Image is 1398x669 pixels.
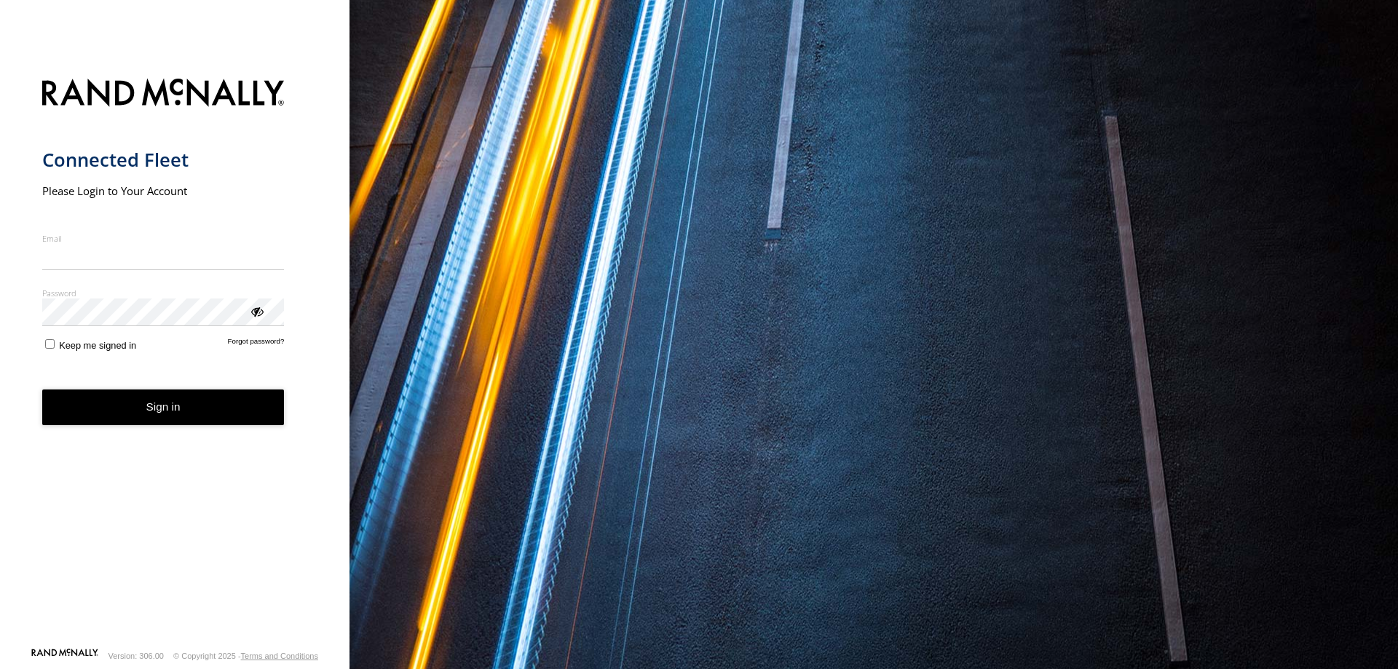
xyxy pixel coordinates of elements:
[108,652,164,660] div: Version: 306.00
[42,183,285,198] h2: Please Login to Your Account
[45,339,55,349] input: Keep me signed in
[42,288,285,298] label: Password
[241,652,318,660] a: Terms and Conditions
[228,337,285,351] a: Forgot password?
[42,76,285,113] img: Rand McNally
[31,649,98,663] a: Visit our Website
[42,70,308,647] form: main
[42,389,285,425] button: Sign in
[42,233,285,244] label: Email
[59,340,136,351] span: Keep me signed in
[42,148,285,172] h1: Connected Fleet
[249,304,264,318] div: ViewPassword
[173,652,318,660] div: © Copyright 2025 -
